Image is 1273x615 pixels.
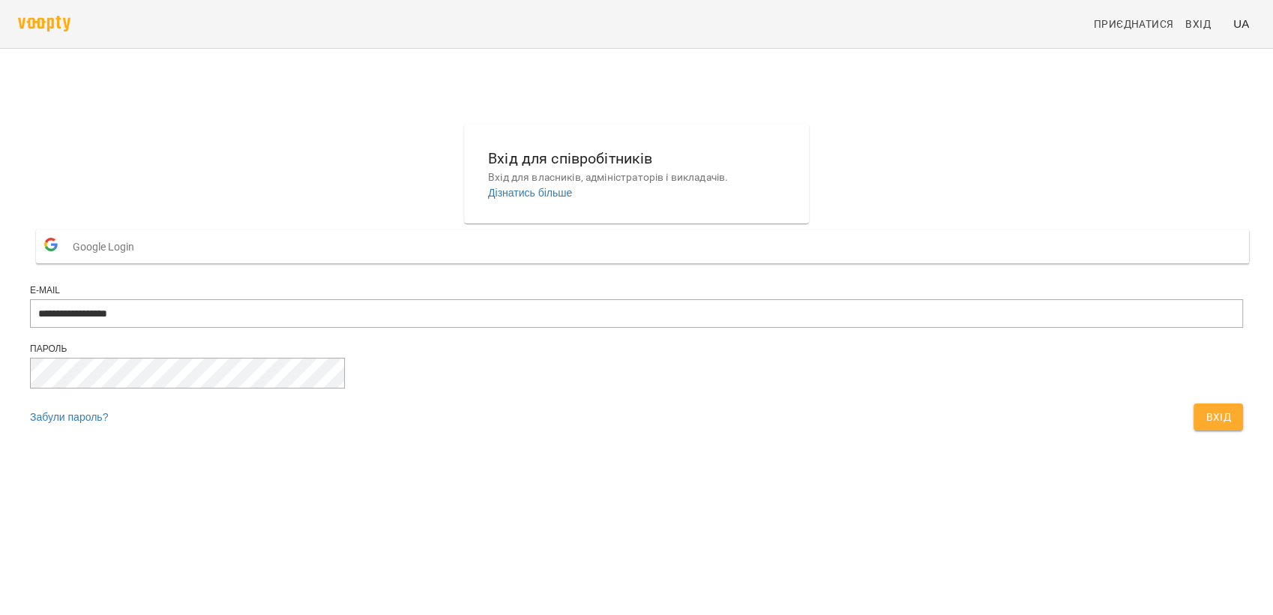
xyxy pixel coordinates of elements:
[1088,10,1179,37] a: Приєднатися
[1194,403,1243,430] button: Вхід
[1227,10,1255,37] button: UA
[488,147,785,170] h6: Вхід для співробітників
[30,411,108,423] a: Забули пароль?
[1094,15,1173,33] span: Приєднатися
[18,16,70,31] img: voopty.png
[476,135,797,212] button: Вхід для співробітниківВхід для власників, адміністраторів і викладачів.Дізнатись більше
[36,229,1249,263] button: Google Login
[1185,15,1211,33] span: Вхід
[30,343,1243,355] div: Пароль
[1206,408,1231,426] span: Вхід
[488,170,785,185] p: Вхід для власників, адміністраторів і викладачів.
[30,284,1243,297] div: E-mail
[73,232,142,262] span: Google Login
[1233,16,1249,31] span: UA
[488,187,572,199] a: Дізнатись більше
[1179,10,1227,37] a: Вхід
